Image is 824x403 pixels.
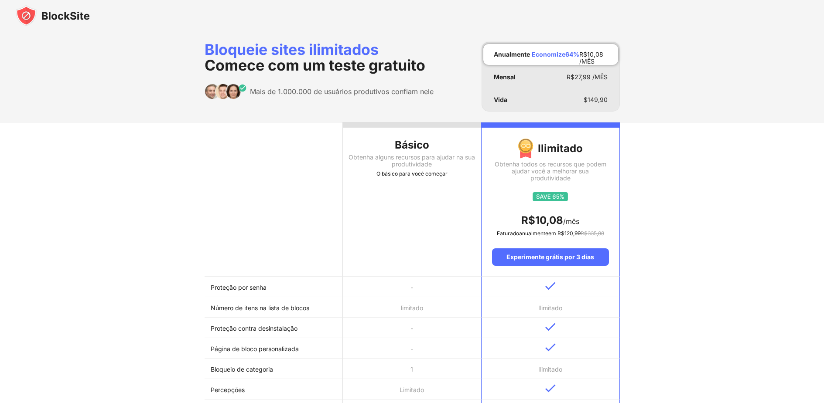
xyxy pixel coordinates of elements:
[211,304,309,312] font: Número de itens na lista de blocos
[521,214,535,227] font: R$
[573,51,579,58] font: %
[535,214,563,227] font: 10,08
[494,96,507,103] font: Vida
[588,96,608,103] font: 149,90
[548,230,556,237] font: em
[579,51,587,58] font: R$
[538,366,562,373] font: Ilimitado
[532,51,565,58] font: Economize
[518,138,533,159] img: medalha-premium-img
[545,282,556,290] img: v-blue.svg
[349,153,475,168] font: Obtenha alguns recursos para ajudar na sua produtividade
[557,230,564,237] font: R$
[567,73,574,81] font: R$
[410,284,413,291] font: -
[545,384,556,393] img: v-blue.svg
[494,73,516,81] font: Mensal
[588,230,604,237] font: 335,88
[538,142,583,155] font: Ilimitado
[250,87,434,96] font: Mais de 1.000.000 de usuários produtivos confiam nele
[410,366,413,373] font: 1
[495,160,606,182] font: Obtenha todos os recursos que podem ajudar você a melhorar sua produtividade
[410,325,413,332] font: -
[545,343,556,352] img: v-blue.svg
[533,192,568,201] img: save65.svg
[211,345,299,352] font: Página de bloco personalizada
[410,345,413,352] font: -
[565,51,573,58] font: 64
[16,5,90,26] img: blocksite-icon-black.svg
[205,41,379,58] font: Bloqueie sites ilimitados
[211,366,273,373] font: Bloqueio de categoria
[497,230,519,237] font: Faturado
[519,230,548,237] font: anualmente
[584,96,588,103] font: $
[506,253,594,261] font: Experimente grátis por 3 dias
[564,230,581,237] font: 120,99
[211,325,297,332] font: Proteção contra desinstalação
[545,323,556,331] img: v-blue.svg
[538,304,562,312] font: Ilimitado
[401,304,423,312] font: limitado
[581,230,588,237] font: R$
[211,284,267,291] font: Proteção por senha
[211,386,245,393] font: Percepções
[205,84,247,99] img: trusted-by.svg
[494,51,530,58] font: Anualmente
[376,170,448,177] font: O básico para você começar
[205,56,425,74] font: Comece com um teste gratuito
[563,217,579,226] font: /mês
[400,386,424,393] font: Limitado
[579,51,603,65] font: 10,08 /MÊS
[395,139,429,151] font: Básico
[574,73,608,81] font: 27,99 /MÊS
